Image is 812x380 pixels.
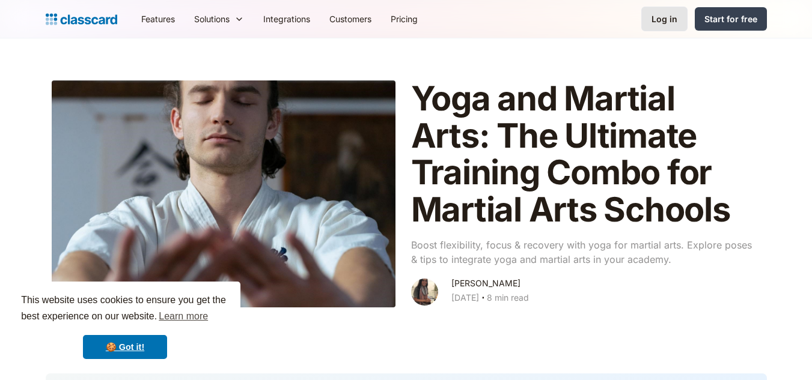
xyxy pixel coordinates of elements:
div: cookieconsent [10,282,240,370]
div: [DATE] [451,291,479,305]
a: Pricing [381,5,427,32]
a: Features [132,5,185,32]
div: Solutions [185,5,254,32]
h1: Yoga and Martial Arts: The Ultimate Training Combo for Martial Arts Schools [411,80,755,228]
a: dismiss cookie message [83,335,167,359]
div: Log in [652,13,677,25]
div: Start for free [704,13,757,25]
span: This website uses cookies to ensure you get the best experience on our website. [21,293,229,325]
a: Yoga and Martial Arts: The Ultimate Training Combo for Martial Arts SchoolsBoost flexibility, foc... [46,74,767,313]
a: home [46,11,117,28]
div: 8 min read [487,291,529,305]
a: Log in [641,7,688,31]
div: Solutions [194,13,230,25]
div: [PERSON_NAME] [451,276,520,291]
a: learn more about cookies [157,307,210,325]
a: Customers [320,5,381,32]
div: ‧ [479,291,487,307]
a: Integrations [254,5,320,32]
p: Boost flexibility, focus & recovery with yoga for martial arts. Explore poses & tips to integrate... [411,238,755,267]
a: Start for free [695,7,767,31]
